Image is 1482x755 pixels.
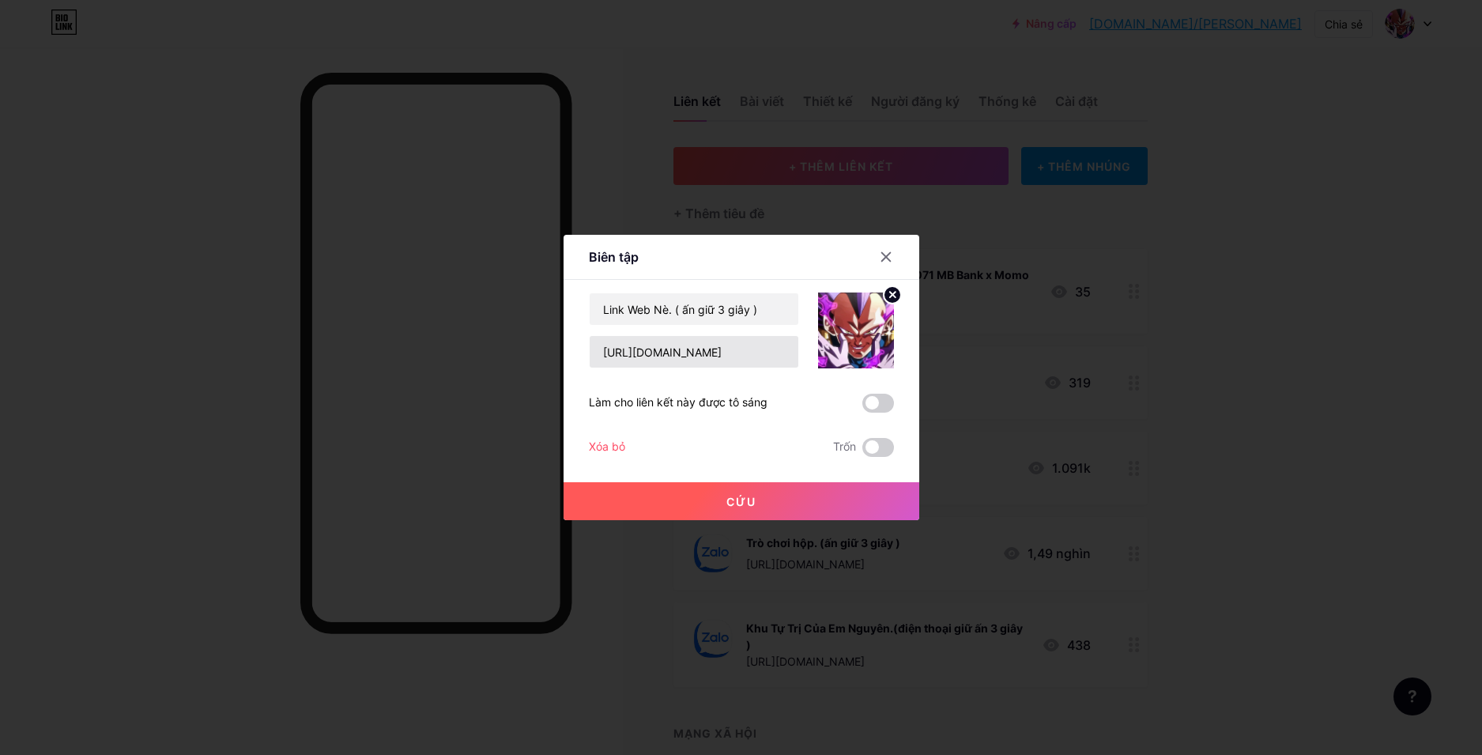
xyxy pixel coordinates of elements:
font: Xóa bỏ [589,440,625,453]
img: liên kết_hình thu nhỏ [818,293,894,368]
input: URL [590,336,798,368]
button: Cứu [564,482,919,520]
font: Làm cho liên kết này được tô sáng [589,395,767,409]
input: Tiêu đề [590,293,798,325]
font: Cứu [726,495,756,508]
font: Trốn [833,440,856,453]
font: Biên tập [589,249,639,265]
